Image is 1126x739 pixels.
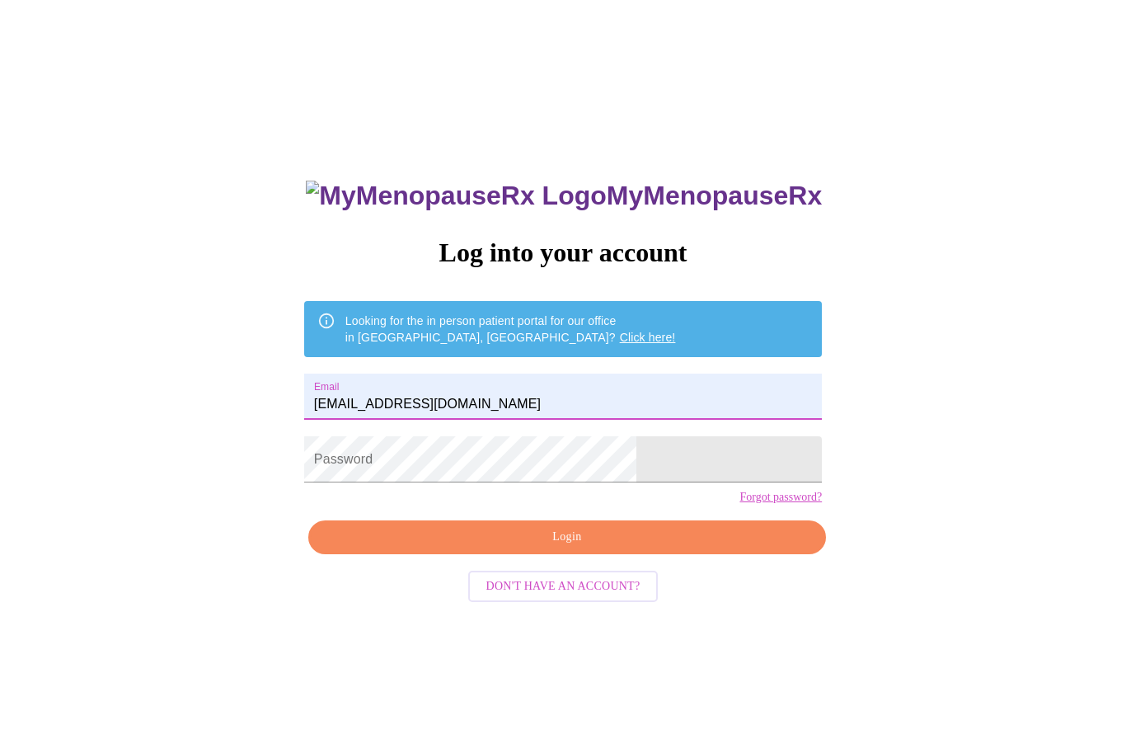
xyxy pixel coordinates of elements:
[620,331,676,344] a: Click here!
[308,520,826,554] button: Login
[306,181,606,211] img: MyMenopauseRx Logo
[468,571,659,603] button: Don't have an account?
[739,491,822,504] a: Forgot password?
[327,527,807,548] span: Login
[345,306,676,352] div: Looking for the in person patient portal for our office in [GEOGRAPHIC_DATA], [GEOGRAPHIC_DATA]?
[464,578,663,592] a: Don't have an account?
[486,577,640,597] span: Don't have an account?
[306,181,822,211] h3: MyMenopauseRx
[304,238,822,268] h3: Log into your account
